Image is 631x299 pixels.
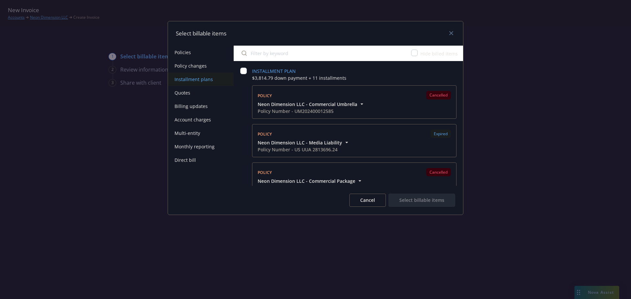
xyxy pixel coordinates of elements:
a: close [447,29,455,37]
button: Installment plans [168,73,234,86]
span: Policy [258,93,272,98]
div: Policy Number - UM202400012585 [258,108,365,115]
div: Cancelled [426,168,451,176]
span: Neon Dimension LLC - Media Liability [258,139,342,146]
span: INSTALLMENT PLAN [252,68,296,74]
button: Policies [168,46,234,59]
button: Direct bill [168,153,234,167]
span: Hide billed items [420,51,458,57]
button: Cancel [349,194,386,207]
span: Neon Dimension LLC - Commercial Package [258,178,355,184]
button: Policy changes [168,59,234,73]
h1: Select billable items [176,29,226,38]
button: Neon Dimension LLC - Media Liability [258,139,350,146]
button: Neon Dimension LLC - Commercial Package [258,178,363,184]
div: Policy Number - PK202400030329 [258,184,363,191]
span: Neon Dimension LLC - Commercial Umbrella [258,101,357,108]
div: Cancelled [426,91,451,99]
span: Policy [258,170,272,175]
button: Account charges [168,113,234,126]
div: Expired [431,130,451,138]
button: Billing updates [168,99,234,113]
button: Multi-entity [168,126,234,140]
button: Neon Dimension LLC - Commercial Umbrella [258,101,365,108]
div: Policy Number - US UUA 2813696.24 [258,146,350,153]
span: $3,814.79 down payment + 11 installments [252,75,456,81]
button: Monthly reporting [168,140,234,153]
input: Filter by keyword [238,47,407,60]
span: Policy [258,131,272,137]
button: Quotes [168,86,234,99]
